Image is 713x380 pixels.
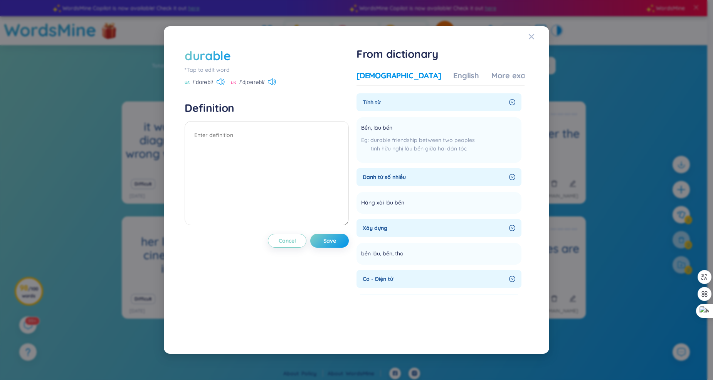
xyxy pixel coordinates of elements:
[231,80,236,86] span: UK
[185,101,349,115] h4: Definition
[509,276,515,282] span: right-circle
[185,80,190,86] span: US
[509,99,515,105] span: right-circle
[361,123,392,133] span: Bền, lâu bền
[509,225,515,231] span: right-circle
[323,237,336,245] span: Save
[279,237,296,245] span: Cancel
[363,173,506,181] span: Danh từ số nhiều
[491,70,547,81] div: More examples
[356,70,441,81] div: [DEMOGRAPHIC_DATA]
[193,78,213,86] span: /ˈdʊrəbl/
[356,47,525,61] h1: From dictionary
[363,224,506,232] span: Xây dựng
[185,47,231,64] div: durable
[361,144,475,153] div: tình hữu nghị lâu bền giữa hai dân tộc
[509,174,515,180] span: right-circle
[528,26,549,47] button: Close
[361,249,404,258] span: bền lâu, bền, thọ
[361,198,404,208] span: Hàng xài lâu bền
[185,66,349,74] div: *Tap to edit word
[363,275,506,283] span: Cơ - Điện tử
[239,78,264,86] span: /ˈdjʊərəbl/
[370,137,475,144] span: durable friendship between two peoples
[453,70,479,81] div: English
[363,98,506,106] span: Tính từ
